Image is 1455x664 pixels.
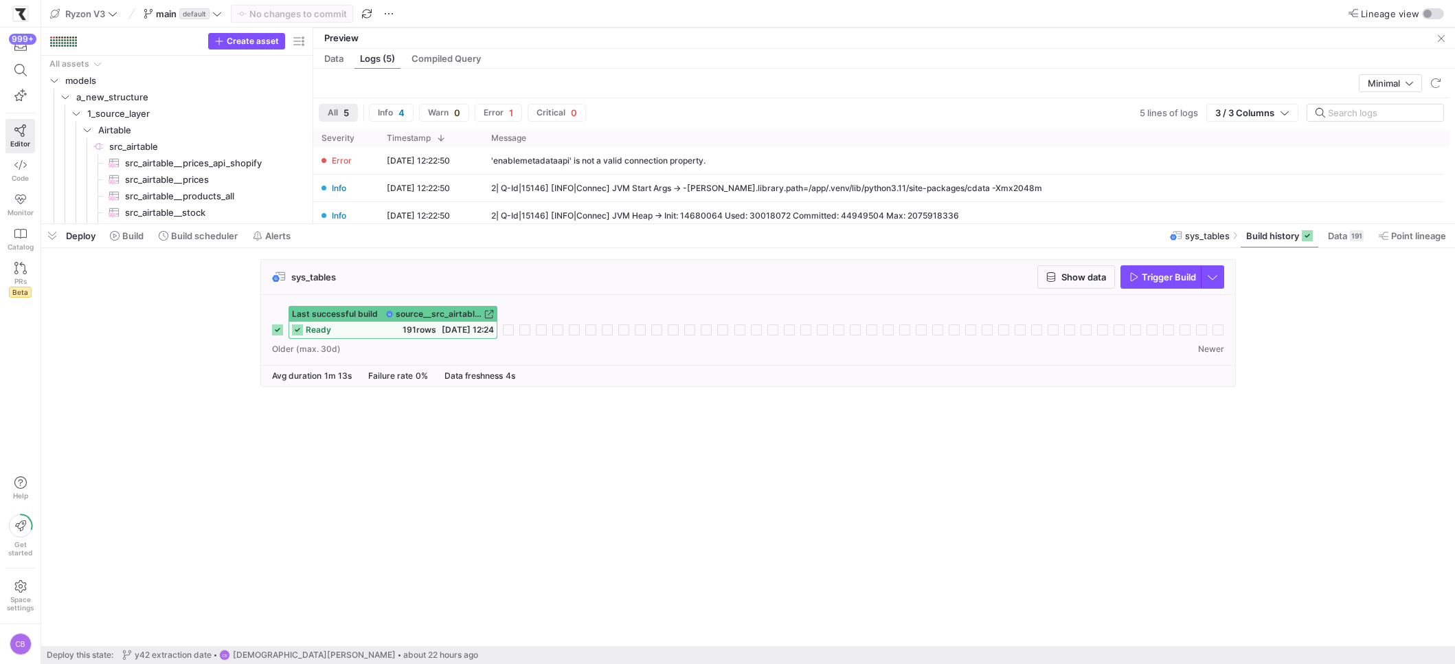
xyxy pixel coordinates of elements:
span: Last successful build [292,309,378,319]
span: 0 [571,107,577,118]
span: 1m 13s [324,370,352,381]
a: PRsBeta [5,256,35,303]
a: Editor [5,119,35,153]
button: maindefault [140,5,225,23]
div: Press SPACE to select this row. [47,188,307,204]
div: Press SPACE to select this row. [47,72,307,89]
img: https://storage.googleapis.com/y42-prod-data-exchange/images/sBsRsYb6BHzNxH9w4w8ylRuridc3cmH4JEFn... [14,7,27,21]
div: 191 [1350,230,1364,241]
a: Catalog [5,222,35,256]
span: Info [332,181,346,195]
button: Create asset [208,33,285,49]
span: Data [324,54,343,63]
button: y42 extraction dateCB[DEMOGRAPHIC_DATA][PERSON_NAME]about 22 hours ago [119,646,482,664]
span: 0 [454,107,460,118]
span: Airtable [98,122,305,138]
span: Avg duration [272,370,322,381]
button: Trigger Build [1120,265,1201,289]
button: Show data [1037,265,1115,289]
button: Build history [1240,224,1319,247]
span: 191 rows [403,324,436,335]
span: Show data [1061,272,1106,283]
span: Space settings [7,595,34,612]
button: Info4 [369,104,414,122]
span: models [65,73,305,89]
div: CB [10,633,32,655]
div: 2| Q-Id|15146] [INFO|Connec] JVM Heap -> Init: 14680064 Used: 30018072 Committed: 44949504 Max: 2... [491,211,959,221]
span: All [328,108,338,118]
span: Build [122,230,144,241]
span: Trigger Build [1142,272,1196,283]
span: 5 [343,107,349,118]
span: Error [332,153,352,168]
span: sys_tables [291,272,336,283]
div: 999+ [9,34,36,45]
span: Code [12,174,29,182]
span: Message [491,133,526,143]
div: 'enablemetadataapi' is not a valid connection property. [491,156,706,166]
button: Point lineage [1373,224,1452,247]
span: Create asset [227,36,279,46]
span: about 22 hours ago [403,650,478,660]
span: 0% [416,370,428,381]
button: Data191 [1322,224,1370,247]
span: src_airtable__stock​​​​​​​​​ [125,205,291,221]
button: Last successful buildsource__src_airtable__sys_tablesready191rows[DATE] 12:24 [289,306,497,339]
span: src_airtable​​​​​​​​ [109,139,305,155]
span: Deploy this state: [47,650,113,660]
span: Failure rate [368,370,413,381]
span: Editor [10,140,30,148]
a: src_airtable​​​​​​​​ [47,138,307,155]
a: Monitor [5,188,35,222]
y42-timestamp-cell-renderer: [DATE] 12:22:50 [387,208,450,223]
span: 3 / 3 Columns [1215,107,1280,118]
span: Catalog [8,243,34,251]
a: src_airtable__stock​​​​​​​​​ [47,204,307,221]
button: Error1 [475,104,522,122]
a: src_airtable__prices_api_shopify​​​​​​​​​ [47,155,307,171]
a: Spacesettings [5,574,35,618]
input: Search logs [1328,107,1432,118]
a: https://storage.googleapis.com/y42-prod-data-exchange/images/sBsRsYb6BHzNxH9w4w8ylRuridc3cmH4JEFn... [5,2,35,25]
button: 3 / 3 Columns [1206,104,1298,122]
span: Ryzon V3 [65,8,105,19]
span: Error [484,108,504,118]
div: Press SPACE to select this row. [47,138,307,155]
div: Press SPACE to select this row. [47,204,307,221]
span: Info [378,108,393,118]
span: Critical [537,108,565,118]
span: Minimal [1368,78,1400,89]
div: 2| Q-Id|15146] [INFO|Connec] JVM Start Args -> -[PERSON_NAME].library.path=/app/.venv/lib/python3... [491,184,1042,193]
div: Press SPACE to select this row. [47,89,307,105]
button: Warn0 [419,104,469,122]
span: Timestamp [387,133,431,143]
button: Getstarted [5,509,35,562]
span: src_airtable__prices_api_shopify​​​​​​​​​ [125,155,291,171]
span: Info [332,208,346,223]
span: ready [306,325,331,335]
div: Press SPACE to select this row. [47,105,307,122]
div: CB [219,650,230,661]
span: Severity [322,133,354,143]
a: src_airtable__prices​​​​​​​​​ [47,171,307,188]
span: 1 [509,107,513,118]
span: y42 extraction date [135,650,212,660]
button: CB [5,630,35,659]
y42-timestamp-cell-renderer: [DATE] 12:22:50 [387,181,450,195]
span: Newer [1198,344,1224,354]
a: source__src_airtable__sys_tables [386,309,494,319]
div: Press SPACE to select this row. [47,122,307,138]
span: sys_tables [1185,230,1230,241]
a: Code [5,153,35,188]
span: Build history [1246,230,1299,241]
span: Data freshness [444,370,503,381]
div: All assets [49,59,89,69]
div: Press SPACE to select this row. [47,171,307,188]
span: Data [1328,230,1347,241]
span: Build scheduler [171,230,238,241]
span: 4s [506,370,515,381]
span: Compiled Query [411,54,481,63]
span: PRs [14,277,27,285]
span: a_new_structure [76,89,305,105]
span: Monitor [8,208,34,217]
